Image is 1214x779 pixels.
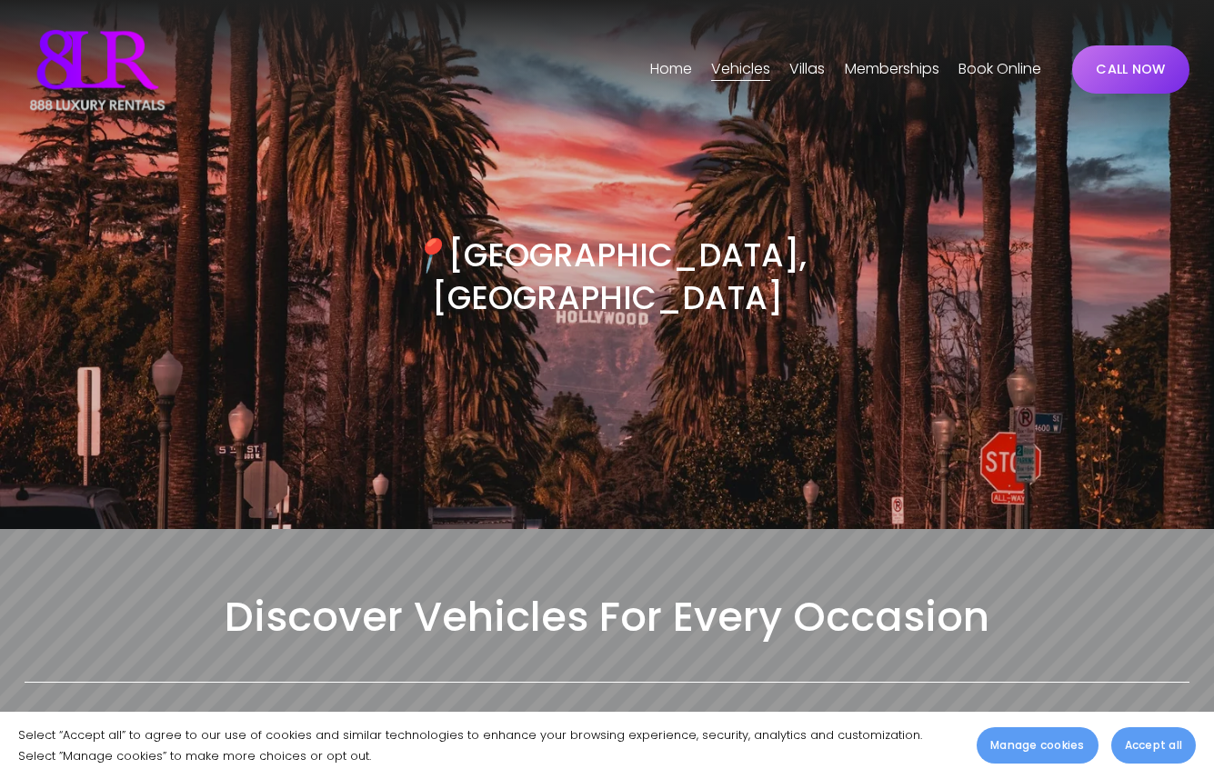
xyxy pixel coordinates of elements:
a: Memberships [845,55,939,85]
button: Accept all [1111,727,1196,764]
a: CALL NOW [1072,45,1190,94]
em: 📍 [408,233,448,277]
a: Book Online [958,55,1041,85]
span: Accept all [1125,737,1182,754]
span: Manage cookies [990,737,1084,754]
span: Villas [789,56,825,83]
button: Manage cookies [977,727,1098,764]
h2: Discover Vehicles For Every Occasion [25,591,1190,644]
a: folder dropdown [711,55,770,85]
a: Home [650,55,692,85]
a: folder dropdown [789,55,825,85]
p: Select “Accept all” to agree to our use of cookies and similar technologies to enhance your brows... [18,724,958,766]
span: Vehicles [711,56,770,83]
h3: [GEOGRAPHIC_DATA], [GEOGRAPHIC_DATA] [316,235,898,320]
img: Luxury Car &amp; Home Rentals For Every Occasion [25,25,170,115]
